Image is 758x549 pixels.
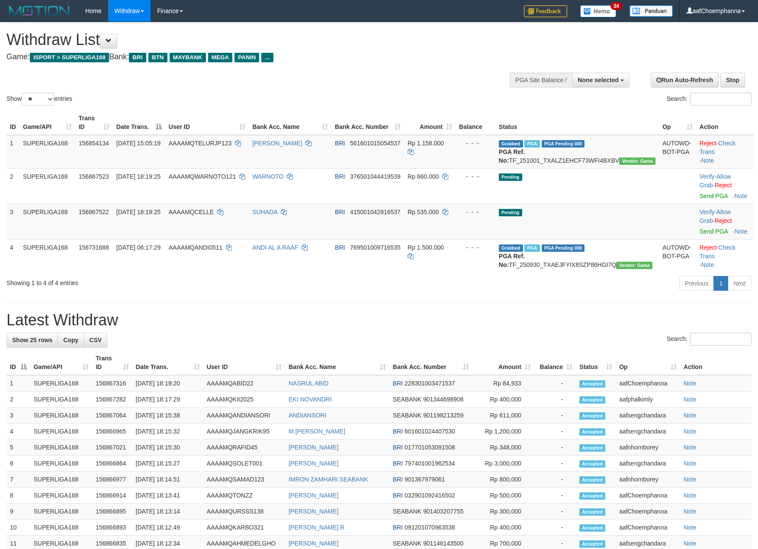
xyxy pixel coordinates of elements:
[393,380,403,387] span: BRI
[610,2,622,10] span: 34
[534,440,576,456] td: -
[169,173,236,180] span: AAAAMQWARNOTO121
[335,173,345,180] span: BRI
[735,193,748,199] a: Note
[30,488,93,504] td: SUPERLIGA168
[6,424,30,440] td: 4
[6,239,19,273] td: 4
[472,472,534,488] td: Rp 800,000
[696,204,754,239] td: · ·
[203,375,286,392] td: AAAAMQABID22
[499,244,523,252] span: Grabbed
[30,408,93,424] td: SUPERLIGA168
[701,261,714,268] a: Note
[684,460,697,467] a: Note
[116,244,161,251] span: [DATE] 06:17:29
[132,488,203,504] td: [DATE] 18:13:41
[393,396,421,403] span: SEABANK
[203,408,286,424] td: AAAAMQANDIANSORI
[92,520,132,536] td: 156866893
[495,110,659,135] th: Status
[75,110,113,135] th: Trans ID: activate to sort column ascending
[472,488,534,504] td: Rp 500,000
[579,540,605,548] span: Accepted
[405,380,455,387] span: Copy 228301003471537 to clipboard
[499,140,523,148] span: Grabbed
[579,508,605,516] span: Accepted
[680,350,752,375] th: Action
[405,428,455,435] span: Copy 601601024407530 to clipboard
[524,244,540,252] span: Marked by aafromsomean
[6,168,19,204] td: 2
[684,508,697,515] a: Note
[208,53,233,62] span: MEGA
[459,139,492,148] div: - - -
[684,444,697,451] a: Note
[524,140,540,148] span: Marked by aafsengchandara
[92,472,132,488] td: 156866977
[92,408,132,424] td: 156867064
[289,380,328,387] a: NASRUL ABID
[350,173,401,180] span: Copy 376501044419539 to clipboard
[132,472,203,488] td: [DATE] 18:14:51
[667,333,752,346] label: Search:
[289,444,338,451] a: [PERSON_NAME]
[700,228,728,235] a: Send PGA
[6,333,58,347] a: Show 25 rows
[289,540,338,547] a: [PERSON_NAME]
[148,53,167,62] span: BTN
[616,504,680,520] td: aafChoemphanna
[579,476,605,484] span: Accepted
[132,456,203,472] td: [DATE] 18:15:27
[579,460,605,468] span: Accepted
[659,135,696,169] td: AUTOWD-BOT-PGA
[331,110,404,135] th: Bank Acc. Number: activate to sort column ascending
[132,350,203,375] th: Date Trans.: activate to sort column ascending
[472,504,534,520] td: Rp 300,000
[700,173,715,180] a: Verify
[63,337,78,344] span: Copy
[6,53,497,61] h4: Game: Bank:
[19,135,75,169] td: SUPERLIGA168
[170,53,206,62] span: MAYBANK
[700,209,731,224] a: Allow Grab
[6,408,30,424] td: 3
[659,110,696,135] th: Op: activate to sort column ascending
[499,148,525,164] b: PGA Ref. No:
[252,209,277,215] a: SUHADA
[579,524,605,532] span: Accepted
[616,456,680,472] td: aafsengchandara
[579,412,605,420] span: Accepted
[616,472,680,488] td: aafnhornborey
[499,209,522,216] span: Pending
[30,350,93,375] th: Game/API: activate to sort column ascending
[616,520,680,536] td: aafChoemphanna
[203,440,286,456] td: AAAAMQRAFID45
[92,488,132,504] td: 156866914
[393,540,421,547] span: SEABANK
[684,476,697,483] a: Note
[659,239,696,273] td: AUTOWD-BOT-PGA
[700,193,728,199] a: Send PGA
[350,140,401,147] span: Copy 561601015054537 to clipboard
[350,244,401,251] span: Copy 769501009716535 to clipboard
[684,412,697,419] a: Note
[472,392,534,408] td: Rp 400,000
[79,209,109,215] span: 156867522
[542,244,585,252] span: PGA Pending
[534,392,576,408] td: -
[472,520,534,536] td: Rp 400,000
[252,244,298,251] a: ANDI AL A RAAF
[289,460,338,467] a: [PERSON_NAME]
[6,488,30,504] td: 8
[92,392,132,408] td: 156867282
[58,333,84,347] a: Copy
[6,4,72,17] img: MOTION_logo.png
[715,217,732,224] a: Reject
[696,168,754,204] td: · ·
[113,110,165,135] th: Date Trans.: activate to sort column descending
[499,173,522,181] span: Pending
[408,209,439,215] span: Rp 535.000
[700,173,731,189] a: Allow Grab
[616,440,680,456] td: aafnhornborey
